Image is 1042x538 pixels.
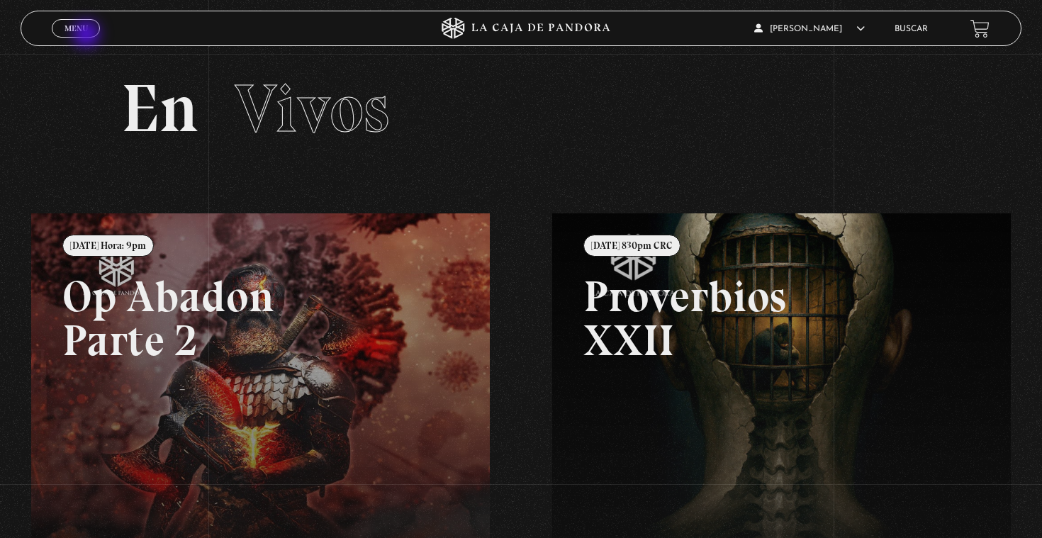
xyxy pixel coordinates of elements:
span: [PERSON_NAME] [754,25,865,33]
span: Menu [65,24,88,33]
span: Cerrar [60,36,93,46]
a: View your shopping cart [970,19,990,38]
a: Buscar [895,25,928,33]
span: Vivos [235,68,389,149]
h2: En [121,75,921,142]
